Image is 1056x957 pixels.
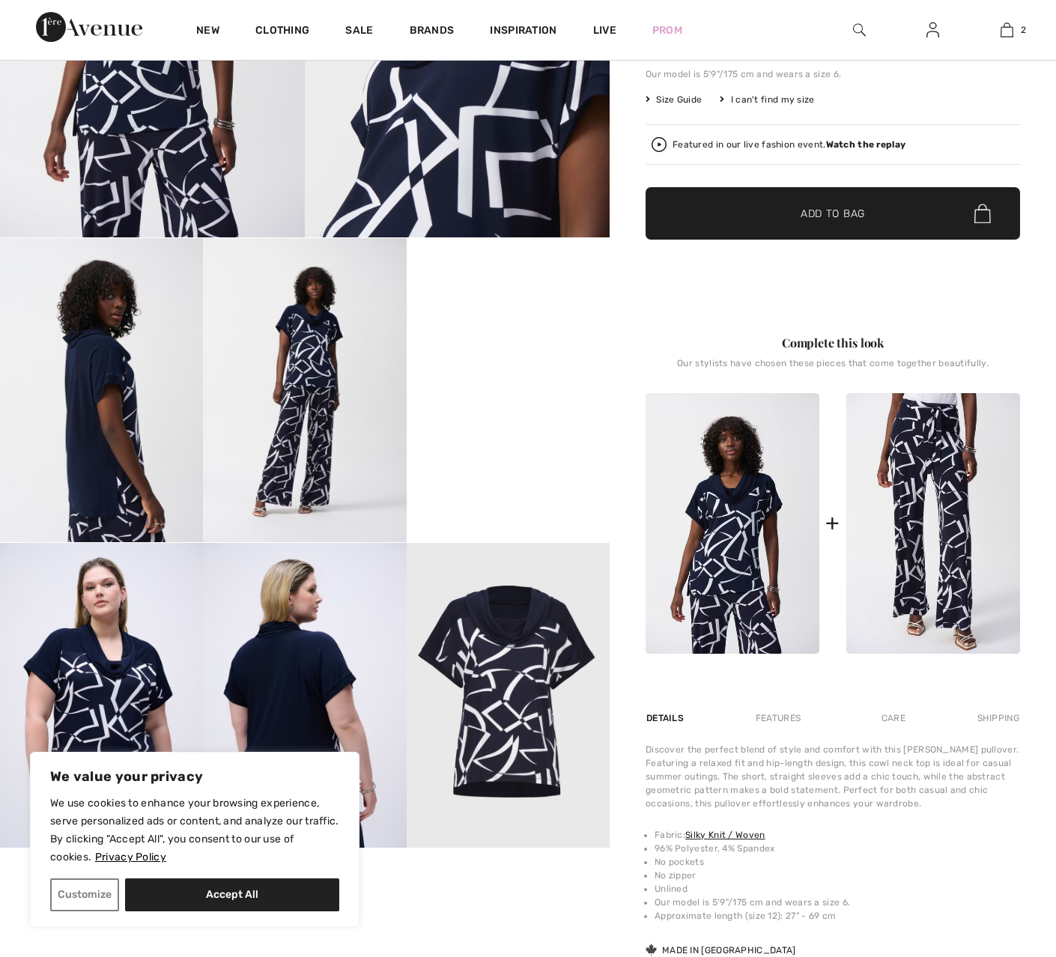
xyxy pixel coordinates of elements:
span: 2 [1021,23,1026,37]
a: Silky Knit / Woven [685,830,765,840]
div: I can't find my size [720,93,814,106]
a: Brands [410,24,455,40]
strong: Watch the replay [826,139,906,150]
img: My Bag [1001,21,1013,39]
div: Features [743,705,813,732]
img: High-Waisted Abstract Trousers Style 251216 [846,393,1020,654]
li: Fabric: [655,828,1020,842]
a: Clothing [255,24,309,40]
div: Our stylists have chosen these pieces that come together beautifully. [646,358,1020,380]
div: Care [869,705,918,732]
p: We value your privacy [50,768,339,786]
img: Relaxed Fit Cowl Neck Pullover Style 251110. 6 [203,543,406,848]
li: 96% Polyester, 4% Spandex [655,842,1020,855]
div: Made in [GEOGRAPHIC_DATA] [646,944,796,957]
a: Sale [345,24,373,40]
button: Accept All [125,878,339,911]
a: Sign In [914,21,951,40]
button: Customize [50,878,119,911]
img: Relaxed Fit Cowl Neck Pullover Style 251110. 7 [407,543,610,848]
div: Our model is 5'9"/175 cm and wears a size 6. [646,67,1020,81]
div: Discover the perfect blend of style and comfort with this [PERSON_NAME] pullover. Featuring a rel... [646,743,1020,810]
span: Add to Bag [801,206,865,222]
a: New [196,24,219,40]
li: No zipper [655,869,1020,882]
div: + [825,506,840,540]
img: Bag.svg [974,204,991,223]
div: We value your privacy [30,752,359,927]
video: Your browser does not support the video tag. [407,238,610,340]
li: Approximate length (size 12): 27" - 69 cm [655,909,1020,923]
span: Inspiration [490,24,556,40]
li: Unlined [655,882,1020,896]
button: Add to Bag [646,187,1020,240]
img: My Info [926,21,939,39]
div: Shipping [974,705,1020,732]
li: No pockets [655,855,1020,869]
a: 2 [971,21,1043,39]
a: Prom [652,22,682,38]
p: We use cookies to enhance your browsing experience, serve personalized ads or content, and analyz... [50,795,339,866]
div: Details [646,705,688,732]
img: Relaxed Fit Cowl Neck Pullover Style 251110 [646,393,819,654]
a: Privacy Policy [94,850,167,864]
img: search the website [853,21,866,39]
img: Watch the replay [652,137,667,152]
li: Our model is 5'9"/175 cm and wears a size 6. [655,896,1020,909]
img: Relaxed Fit Cowl Neck Pullover Style 251110. 4 [203,238,406,543]
img: 1ère Avenue [36,12,142,42]
div: Featured in our live fashion event. [673,140,905,150]
a: Live [593,22,616,38]
div: Complete this look [646,334,1020,352]
span: Size Guide [646,93,702,106]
